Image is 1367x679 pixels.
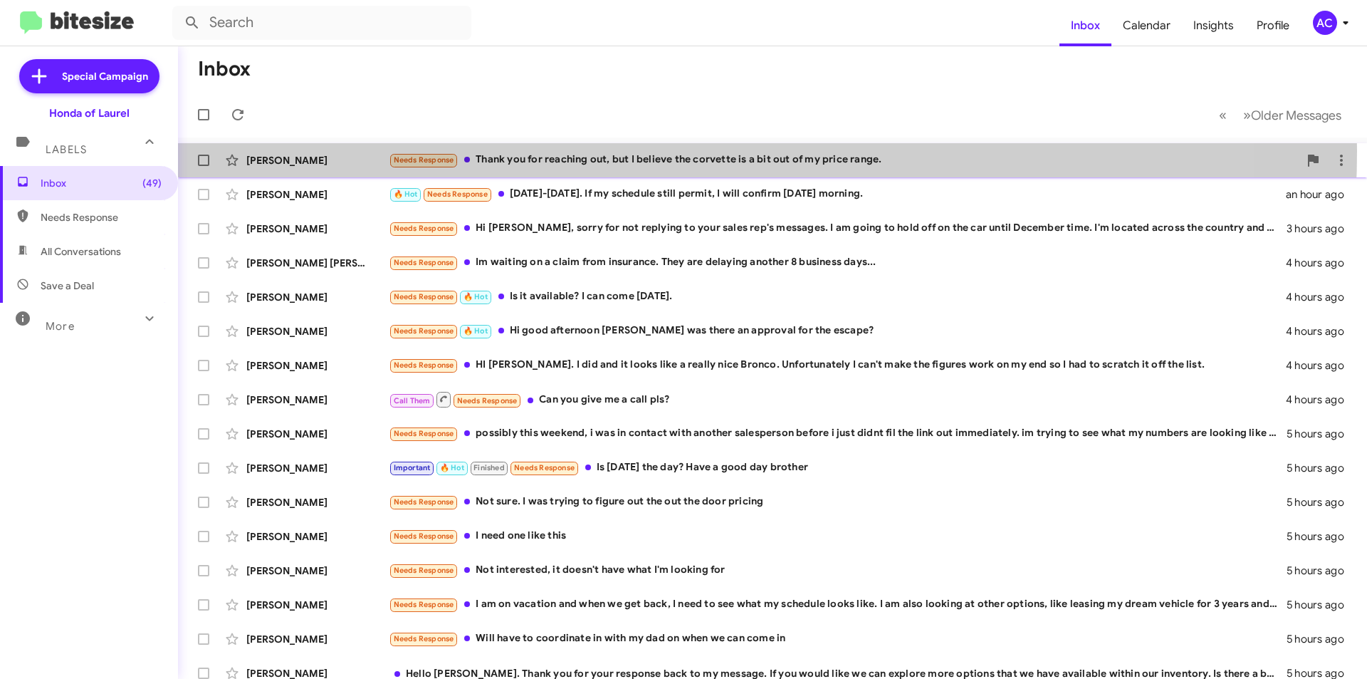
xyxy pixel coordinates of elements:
[394,634,454,643] span: Needs Response
[1313,11,1337,35] div: AC
[514,463,575,472] span: Needs Response
[389,528,1287,544] div: I need one like this
[1287,427,1356,441] div: 5 hours ago
[473,463,505,472] span: Finished
[46,320,75,333] span: More
[246,427,389,441] div: [PERSON_NAME]
[389,220,1287,237] div: Hi [PERSON_NAME], sorry for not replying to your sales rep's messages. I am going to hold off on ...
[1059,5,1111,46] a: Inbox
[1286,393,1356,407] div: 4 hours ago
[389,289,1286,305] div: Is it available? I can come [DATE].
[41,279,94,293] span: Save a Deal
[394,463,431,472] span: Important
[389,357,1286,373] div: HI [PERSON_NAME]. I did and it looks like a really nice Bronco. Unfortunately I can't make the fi...
[246,358,389,373] div: [PERSON_NAME]
[41,210,162,224] span: Needs Response
[389,460,1287,476] div: Is [DATE] the day? Have a good day brother
[389,323,1286,339] div: Hi good afternoon [PERSON_NAME] was there an approval for the escape?
[246,598,389,612] div: [PERSON_NAME]
[246,290,389,304] div: [PERSON_NAME]
[1243,106,1251,124] span: »
[389,494,1287,510] div: Not sure. I was trying to figure out the out the door pricing
[246,153,389,167] div: [PERSON_NAME]
[1111,5,1182,46] a: Calendar
[41,176,162,190] span: Inbox
[246,461,389,475] div: [PERSON_NAME]
[389,152,1299,168] div: Thank you for reaching out, but I believe the corvette is a bit out of my price range.
[389,562,1287,579] div: Not interested, it doesn't have what I'm looking for
[1286,358,1356,373] div: 4 hours ago
[1210,100,1235,130] button: Previous
[246,393,389,407] div: [PERSON_NAME]
[1286,290,1356,304] div: 4 hours ago
[1245,5,1301,46] a: Profile
[172,6,471,40] input: Search
[440,463,464,472] span: 🔥 Hot
[394,429,454,438] span: Needs Response
[1286,256,1356,270] div: 4 hours ago
[1219,106,1227,124] span: «
[1235,100,1350,130] button: Next
[394,190,418,199] span: 🔥 Hot
[1287,632,1356,646] div: 5 hours ago
[1287,495,1356,509] div: 5 hours ago
[394,258,454,267] span: Needs Response
[246,187,389,202] div: [PERSON_NAME]
[394,155,454,165] span: Needs Response
[246,495,389,509] div: [PERSON_NAME]
[1287,529,1356,544] div: 5 hours ago
[427,190,488,199] span: Needs Response
[1287,461,1356,475] div: 5 hours ago
[394,361,454,370] span: Needs Response
[1211,100,1350,130] nav: Page navigation example
[457,396,518,405] span: Needs Response
[389,390,1286,408] div: Can you give me a call pls?
[394,566,454,575] span: Needs Response
[394,600,454,609] span: Needs Response
[246,529,389,544] div: [PERSON_NAME]
[142,176,162,190] span: (49)
[1182,5,1245,46] a: Insights
[389,631,1287,647] div: Will have to coordinate in with my dad on when we can come in
[389,425,1287,442] div: possibly this weekend, i was in contact with another salesperson before i just didnt fil the link...
[1286,324,1356,338] div: 4 hours ago
[394,292,454,301] span: Needs Response
[198,58,251,81] h1: Inbox
[463,326,488,336] span: 🔥 Hot
[62,69,148,83] span: Special Campaign
[463,292,488,301] span: 🔥 Hot
[49,106,130,120] div: Honda of Laurel
[246,324,389,338] div: [PERSON_NAME]
[1286,187,1356,202] div: an hour ago
[1287,222,1356,236] div: 3 hours ago
[246,564,389,578] div: [PERSON_NAME]
[1301,11,1351,35] button: AC
[1287,598,1356,612] div: 5 hours ago
[246,256,389,270] div: [PERSON_NAME] [PERSON_NAME]
[46,143,87,156] span: Labels
[389,596,1287,613] div: I am on vacation and when we get back, I need to see what my schedule looks like. I am also looki...
[1251,108,1341,123] span: Older Messages
[246,632,389,646] div: [PERSON_NAME]
[394,224,454,233] span: Needs Response
[394,532,454,541] span: Needs Response
[246,222,389,236] div: [PERSON_NAME]
[389,254,1286,271] div: Im waiting on a claim from insurance. They are delaying another 8 business days...
[389,186,1286,202] div: [DATE]-[DATE]. If my schedule still permit, I will confirm [DATE] morning.
[19,59,159,93] a: Special Campaign
[394,497,454,507] span: Needs Response
[394,326,454,336] span: Needs Response
[394,396,431,405] span: Call Them
[1287,564,1356,578] div: 5 hours ago
[41,244,121,259] span: All Conversations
